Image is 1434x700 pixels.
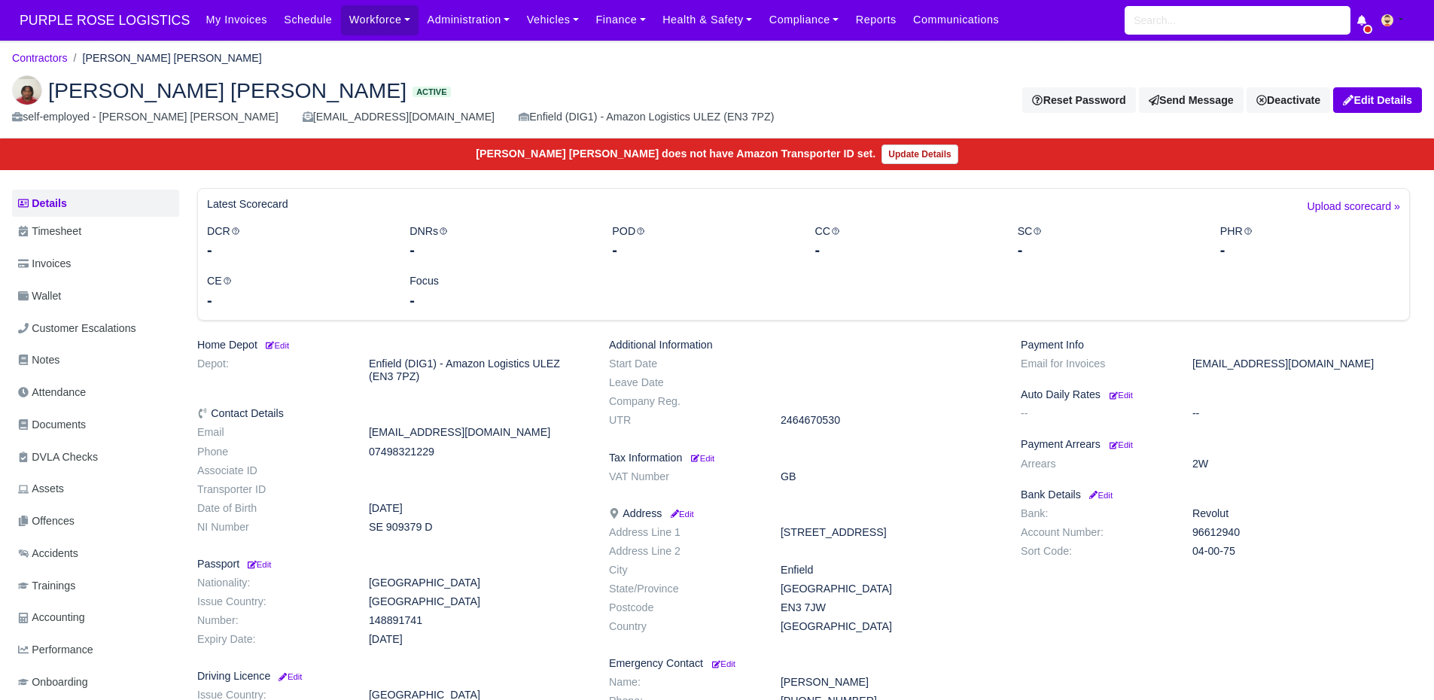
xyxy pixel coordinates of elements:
small: Edit [691,454,714,463]
dt: Company Reg. [598,395,769,408]
dd: [DATE] [358,502,598,515]
span: Wallet [18,288,61,305]
dt: Number: [186,614,358,627]
a: Timesheet [12,217,179,246]
a: Send Message [1139,87,1244,113]
span: Attendance [18,384,86,401]
div: - [207,239,387,260]
dt: Start Date [598,358,769,370]
dt: Email [186,426,358,439]
a: Edit [688,452,714,464]
span: Onboarding [18,674,88,691]
div: Melvin Otshudi Manya [1,63,1433,138]
h6: Additional Information [609,339,998,352]
h6: Address [609,507,998,520]
div: Deactivate [1247,87,1330,113]
dt: UTR [598,414,769,427]
a: Invoices [12,249,179,278]
a: Workforce [341,5,419,35]
button: Reset Password [1022,87,1135,113]
small: Edit [1087,491,1113,500]
span: Accidents [18,545,78,562]
a: Reports [848,5,905,35]
dt: State/Province [598,583,769,595]
dt: Country [598,620,769,633]
dt: NI Number [186,521,358,534]
a: Attendance [12,378,179,407]
h6: Driving Licence [197,670,586,683]
dd: 04-00-75 [1181,545,1421,558]
h6: Auto Daily Rates [1021,388,1410,401]
dd: [GEOGRAPHIC_DATA] [358,595,598,608]
a: Update Details [881,145,958,164]
div: POD [601,223,803,261]
a: Offences [12,507,179,536]
small: Edit [668,510,693,519]
a: Edit [263,339,289,351]
span: DVLA Checks [18,449,98,466]
span: Documents [18,416,86,434]
div: - [1018,239,1198,260]
span: Active [413,87,450,98]
div: DNRs [398,223,601,261]
dt: Address Line 2 [598,545,769,558]
dt: Sort Code: [1009,545,1181,558]
div: CC [803,223,1006,261]
dt: VAT Number [598,470,769,483]
a: Edit [709,657,735,669]
dt: Email for Invoices [1009,358,1181,370]
a: Edit [1107,438,1133,450]
dt: Nationality: [186,577,358,589]
span: [PERSON_NAME] [PERSON_NAME] [48,80,406,101]
a: Performance [12,635,179,665]
h6: Passport [197,558,586,571]
a: Schedule [276,5,340,35]
dt: Leave Date [598,376,769,389]
div: Enfield (DIG1) - Amazon Logistics ULEZ (EN3 7PZ) [519,108,774,126]
span: Accounting [18,609,85,626]
a: Assets [12,474,179,504]
dd: SE 909379 D [358,521,598,534]
dd: 07498321229 [358,446,598,458]
h6: Payment Arrears [1021,438,1410,451]
a: Health & Safety [654,5,761,35]
h6: Tax Information [609,452,998,464]
dd: -- [1181,407,1421,420]
div: [EMAIL_ADDRESS][DOMAIN_NAME] [303,108,495,126]
div: DCR [196,223,398,261]
dd: [STREET_ADDRESS] [769,526,1009,539]
div: - [1220,239,1400,260]
a: Communications [905,5,1008,35]
dd: Revolut [1181,507,1421,520]
a: Accidents [12,539,179,568]
a: Edit [1107,388,1133,400]
div: self-employed - [PERSON_NAME] [PERSON_NAME] [12,108,279,126]
a: Edit [276,670,302,682]
dd: [GEOGRAPHIC_DATA] [358,577,598,589]
a: Customer Escalations [12,314,179,343]
a: Finance [587,5,654,35]
dt: Bank: [1009,507,1181,520]
a: Edit [1087,488,1113,501]
dd: 2464670530 [769,414,1009,427]
dt: Expiry Date: [186,633,358,646]
h6: Home Depot [197,339,586,352]
small: Edit [712,659,735,668]
span: PURPLE ROSE LOGISTICS [12,5,197,35]
dt: Postcode [598,601,769,614]
a: Notes [12,345,179,375]
dt: Phone [186,446,358,458]
dt: Associate ID [186,464,358,477]
dt: Issue Country: [186,595,358,608]
a: Accounting [12,603,179,632]
span: Assets [18,480,64,498]
span: Performance [18,641,93,659]
a: PURPLE ROSE LOGISTICS [12,6,197,35]
a: Vehicles [519,5,588,35]
a: Edit Details [1333,87,1422,113]
dd: [GEOGRAPHIC_DATA] [769,620,1009,633]
div: - [207,290,387,311]
h6: Emergency Contact [609,657,998,670]
dd: [DATE] [358,633,598,646]
a: Edit [668,507,693,519]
